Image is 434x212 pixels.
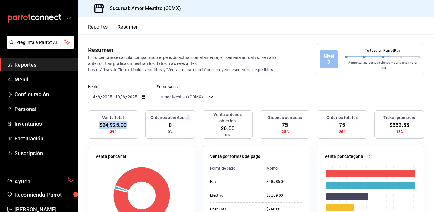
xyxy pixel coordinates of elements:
[210,193,257,198] div: Efectivo
[4,44,74,50] a: Pregunta a Parrot AI
[383,115,415,121] h3: Ticket promedio
[113,94,114,99] span: -
[395,129,404,134] span: -18%
[205,112,250,124] h3: Venta órdenes abiertas
[210,179,257,184] div: Pay
[88,45,113,54] div: Resumen
[14,90,73,98] span: Configuración
[96,153,126,160] p: Venta por canal
[266,193,302,198] div: $3,879.00
[281,129,289,134] span: -25%
[266,179,302,184] div: $20,786.00
[7,36,74,49] button: Pregunta a Parrot AI
[320,50,338,68] div: Nivel 3
[118,24,139,34] button: Resumen
[14,149,73,157] span: Suscripción
[122,94,125,99] input: --
[127,94,137,99] input: ----
[150,115,184,121] h3: Órdenes abiertas
[339,121,345,129] span: 75
[100,94,102,99] span: /
[96,94,97,99] span: /
[88,24,108,34] button: Reportes
[115,94,120,99] input: --
[262,162,302,175] th: Monto
[125,94,127,99] span: /
[282,121,288,129] span: 75
[345,60,421,70] p: Aumenta tus transacciones y gana una mejor tasa
[14,61,73,69] span: Reportes
[88,24,139,34] div: navigation tabs
[102,94,112,99] input: ----
[97,94,100,99] input: --
[14,75,73,84] span: Menú
[266,207,302,212] div: $260.00
[109,129,117,134] span: -39%
[210,207,257,212] div: Uber Eats
[14,134,73,143] span: Facturación
[169,121,172,129] span: 0
[225,132,230,138] span: 0%
[66,16,71,20] button: open_drawer_menu
[389,121,409,129] span: $332.33
[88,54,284,72] p: El porcentaje se calcula comparando el período actual con el anterior, ej. semana actual vs. sema...
[93,94,96,99] input: --
[14,177,65,184] span: Ayuda
[345,48,421,53] p: Tu tasa en ParrotPay
[267,115,302,121] h3: Órdenes cerradas
[88,84,149,89] label: Fecha
[161,94,203,100] span: Amor Mestizo (CDMX)
[120,94,122,99] span: /
[326,115,358,121] h3: Órdenes totales
[221,124,234,132] span: $0.00
[16,39,65,46] span: Pregunta a Parrot AI
[102,115,124,121] h3: Venta total
[14,191,73,199] span: Recomienda Parrot
[99,121,127,129] span: $24,925.00
[105,5,181,12] h3: Sucursal: Amor Mestizo (CDMX)
[14,105,73,113] span: Personal
[168,129,173,134] span: 0%
[210,153,260,160] p: Venta por formas de pago
[338,129,346,134] span: -26%
[210,162,262,175] th: Forma de pago
[157,84,218,89] label: Sucursales
[14,120,73,128] span: Inventarios
[325,153,363,160] p: Venta por categoría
